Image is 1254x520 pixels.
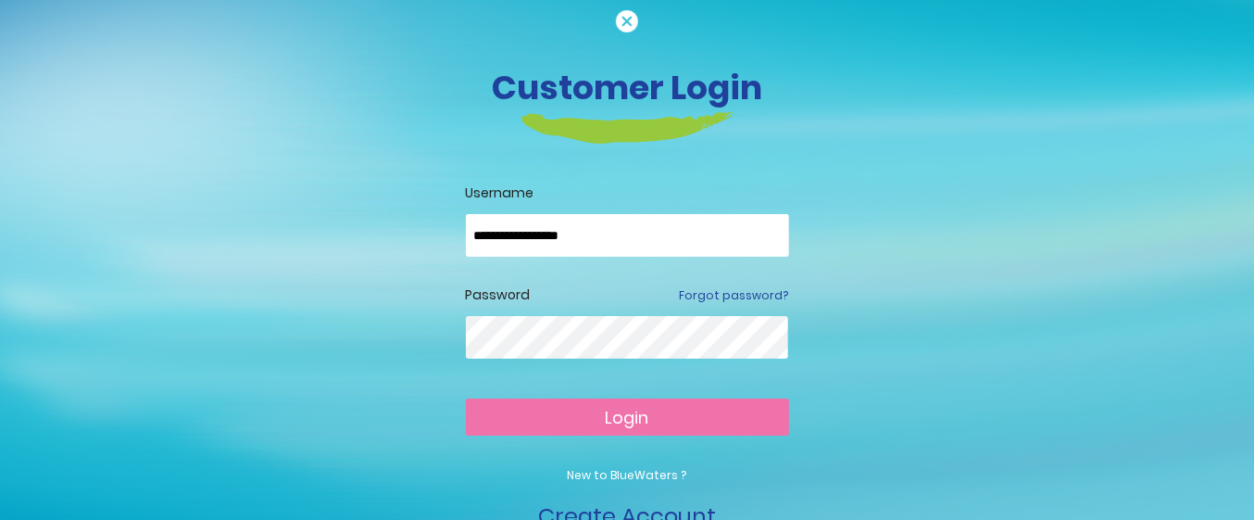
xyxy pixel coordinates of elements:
label: Password [466,285,531,305]
a: Forgot password? [680,287,789,304]
button: Login [466,399,789,436]
img: cancel [616,10,638,32]
img: login-heading-border.png [521,112,734,144]
span: Login [606,406,649,429]
p: New to BlueWaters ? [466,467,789,484]
label: Username [466,184,789,203]
h3: Customer Login [113,68,1141,108]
